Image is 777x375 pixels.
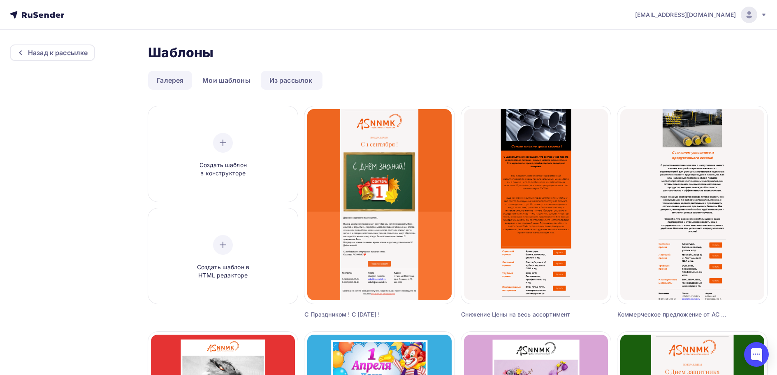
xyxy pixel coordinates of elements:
[194,71,259,90] a: Мои шаблоны
[184,161,262,178] span: Создать шаблон в конструкторе
[461,310,573,319] div: Снижение Цены на весь ассортимент
[184,263,262,280] span: Создать шаблон в HTML редакторе
[635,11,736,19] span: [EMAIL_ADDRESS][DOMAIN_NAME]
[261,71,321,90] a: Из рассылок
[635,7,767,23] a: [EMAIL_ADDRESS][DOMAIN_NAME]
[28,48,88,58] div: Назад к рассылке
[617,310,730,319] div: Коммерческое предложение от АС ННМК
[148,71,192,90] a: Галерея
[304,310,417,319] div: С Праздником ! С [DATE] !
[148,44,213,61] h2: Шаблоны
